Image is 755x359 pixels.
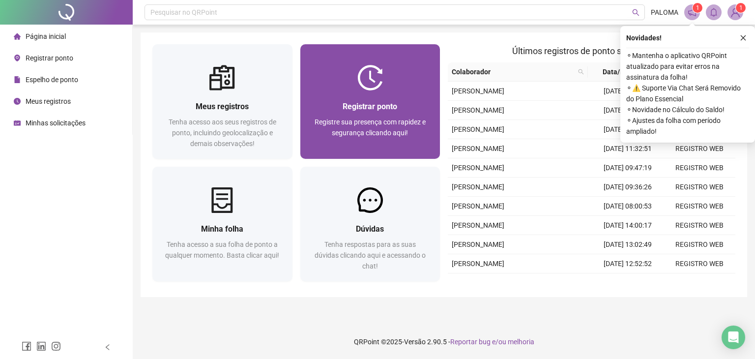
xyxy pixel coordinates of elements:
span: [PERSON_NAME] [452,106,504,114]
td: [DATE] 13:02:49 [592,235,664,254]
td: [DATE] 13:03:17 [592,82,664,101]
span: Data/Hora [592,66,646,77]
th: Data/Hora [588,62,658,82]
span: Meus registros [26,97,71,105]
span: Registre sua presença com rapidez e segurança clicando aqui! [315,118,426,137]
td: REGISTRO WEB [664,235,735,254]
span: [PERSON_NAME] [452,202,504,210]
span: Tenha acesso aos seus registros de ponto, incluindo geolocalização e demais observações! [169,118,276,148]
span: Meus registros [196,102,249,111]
span: Reportar bug e/ou melhoria [450,338,534,346]
span: [PERSON_NAME] [452,145,504,152]
span: clock-circle [14,98,21,105]
span: Tenha respostas para as suas dúvidas clicando aqui e acessando o chat! [315,240,426,270]
span: linkedin [36,341,46,351]
span: Registrar ponto [343,102,397,111]
span: Espelho de ponto [26,76,78,84]
a: DúvidasTenha respostas para as suas dúvidas clicando aqui e acessando o chat! [300,167,440,281]
span: 1 [696,4,699,11]
td: [DATE] 12:52:52 [592,254,664,273]
span: ⚬ ⚠️ Suporte Via Chat Será Removido do Plano Essencial [626,83,749,104]
td: REGISTRO WEB [664,139,735,158]
span: search [576,64,586,79]
span: schedule [14,120,21,126]
span: bell [709,8,718,17]
span: search [632,9,639,16]
span: Página inicial [26,32,66,40]
span: Tenha acesso a sua folha de ponto a qualquer momento. Basta clicar aqui! [165,240,279,259]
sup: 1 [693,3,702,13]
span: home [14,33,21,40]
td: REGISTRO WEB [664,158,735,178]
footer: QRPoint © 2025 - 2.90.5 - [133,325,755,359]
td: [DATE] 11:52:38 [592,120,664,139]
td: REGISTRO WEB [664,254,735,273]
span: [PERSON_NAME] [452,87,504,95]
span: Minhas solicitações [26,119,86,127]
td: REGISTRO WEB [664,178,735,197]
span: search [578,69,584,75]
td: [DATE] 12:52:52 [592,101,664,120]
span: [PERSON_NAME] [452,221,504,229]
span: environment [14,55,21,61]
span: left [104,344,111,351]
td: [DATE] 09:47:19 [592,158,664,178]
td: REGISTRO WEB [664,273,735,293]
span: [PERSON_NAME] [452,125,504,133]
td: [DATE] 08:00:53 [592,197,664,216]
span: Registrar ponto [26,54,73,62]
span: Versão [404,338,426,346]
span: [PERSON_NAME] [452,260,504,268]
sup: Atualize o seu contato no menu Meus Dados [736,3,746,13]
span: [PERSON_NAME] [452,164,504,172]
a: Registrar pontoRegistre sua presença com rapidez e segurança clicando aqui! [300,44,440,159]
span: close [740,34,747,41]
span: [PERSON_NAME] [452,240,504,248]
span: ⚬ Ajustes da folha com período ampliado! [626,115,749,137]
span: notification [688,8,697,17]
a: Meus registrosTenha acesso aos seus registros de ponto, incluindo geolocalização e demais observa... [152,44,292,159]
span: Colaborador [452,66,574,77]
span: PALOMA [651,7,678,18]
img: 79004 [728,5,743,20]
span: ⚬ Novidade no Cálculo do Saldo! [626,104,749,115]
span: file [14,76,21,83]
span: Minha folha [201,224,243,234]
td: REGISTRO WEB [664,197,735,216]
div: Open Intercom Messenger [722,326,745,349]
td: [DATE] 09:36:26 [592,178,664,197]
span: Últimos registros de ponto sincronizados [512,46,671,56]
span: 1 [739,4,743,11]
span: facebook [22,341,31,351]
td: REGISTRO WEB [664,216,735,235]
a: Minha folhaTenha acesso a sua folha de ponto a qualquer momento. Basta clicar aqui! [152,167,292,281]
span: Novidades ! [626,32,662,43]
span: Dúvidas [356,224,384,234]
td: [DATE] 11:51:44 [592,273,664,293]
span: [PERSON_NAME] [452,183,504,191]
span: ⚬ Mantenha o aplicativo QRPoint atualizado para evitar erros na assinatura da folha! [626,50,749,83]
td: [DATE] 14:00:17 [592,216,664,235]
span: instagram [51,341,61,351]
td: [DATE] 11:32:51 [592,139,664,158]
